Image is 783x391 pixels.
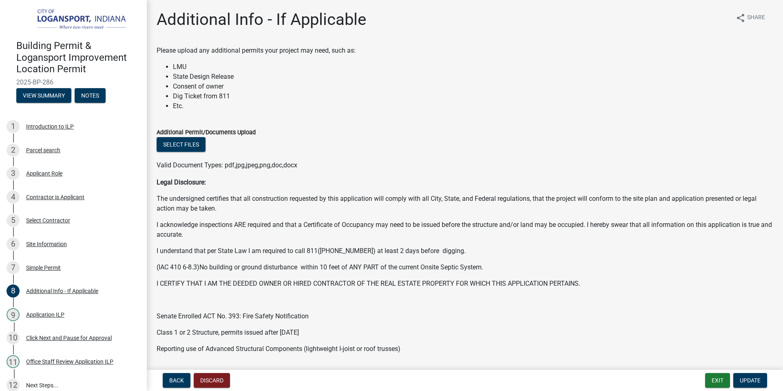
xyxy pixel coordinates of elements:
[26,194,84,200] div: Contractor is Applicant
[157,10,366,29] h1: Additional Info - If Applicable
[75,88,106,103] button: Notes
[26,359,113,364] div: Office Staff Review Application ILP
[736,13,745,23] i: share
[26,124,74,129] div: Introduction to ILP
[16,40,140,75] h4: Building Permit & Logansport Improvement Location Permit
[75,93,106,99] wm-modal-confirm: Notes
[7,191,20,204] div: 4
[16,78,130,86] span: 2025-BP-286
[173,101,773,111] li: Etc.
[157,279,773,289] p: I CERTIFY THAT I AM THE DEEDED OWNER OR HIRED CONTRACTOR OF THE REAL ESTATE PROPERTY FOR WHICH TH...
[26,241,67,247] div: Site Information
[7,261,20,274] div: 7
[7,144,20,157] div: 2
[157,246,773,256] p: I understand that per State Law I am required to call 811([PHONE_NUMBER]) at least 2 days before ...
[747,13,765,23] span: Share
[733,373,767,388] button: Update
[169,377,184,384] span: Back
[7,331,20,344] div: 10
[705,373,730,388] button: Exit
[26,218,70,223] div: Select Contractor
[157,137,206,152] button: Select files
[7,214,20,227] div: 5
[16,93,71,99] wm-modal-confirm: Summary
[157,46,773,56] p: Please upload any additional permits your project may need, such as:
[157,328,773,338] p: Class 1 or 2 Structure, permits issued after [DATE]
[26,335,112,341] div: Click Next and Pause for Approval
[157,220,773,240] p: I acknowledge inspections ARE required and that a Certificate of Occupancy may need to be issued ...
[26,312,64,318] div: Application ILP
[7,355,20,368] div: 11
[157,130,256,136] label: Additional Permit/Documents Upload
[173,82,773,91] li: Consent of owner
[26,147,60,153] div: Parcel search
[16,9,134,31] img: City of Logansport, Indiana
[157,161,297,169] span: Valid Document Types: pdf,jpg,jpeg,png,doc,docx
[26,265,61,271] div: Simple Permit
[7,308,20,321] div: 9
[157,194,773,213] p: The undersigned certifies that all construction requested by this application will comply with al...
[173,72,773,82] li: State Design Release
[740,377,761,384] span: Update
[157,262,773,272] p: (IAC 410 6-8.3)No building or ground disturbance within 10 feet of ANY PART of the current Onsite...
[26,171,62,176] div: Applicant Role
[173,91,773,101] li: Dig Ticket from 811
[7,167,20,180] div: 3
[7,284,20,298] div: 8
[7,238,20,251] div: 6
[16,88,71,103] button: View Summary
[729,10,772,26] button: shareShare
[157,178,206,186] strong: Legal Disclosure:
[7,120,20,133] div: 1
[26,288,98,294] div: Additional Info - If Applicable
[173,62,773,72] li: LMU
[157,344,773,354] p: Reporting use of Advanced Structural Components (lightweight I-joist or roof trusses)
[157,311,773,321] p: Senate Enrolled ACT No. 393: Fire Safety Notification
[194,373,230,388] button: Discard
[163,373,190,388] button: Back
